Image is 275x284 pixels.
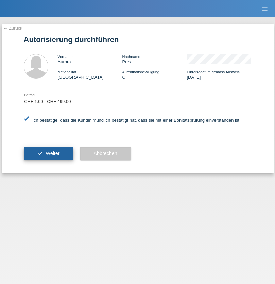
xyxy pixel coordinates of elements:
[122,69,187,80] div: C
[261,5,268,12] i: menu
[58,55,73,59] span: Vorname
[46,151,59,156] span: Weiter
[24,118,241,123] label: Ich bestätige, dass die Kundin mündlich bestätigt hat, dass sie mit einer Bonitätsprüfung einvers...
[24,147,73,160] button: check Weiter
[122,55,140,59] span: Nachname
[94,151,117,156] span: Abbrechen
[58,54,122,64] div: Aurora
[187,69,251,80] div: [DATE]
[24,35,252,44] h1: Autorisierung durchführen
[80,147,131,160] button: Abbrechen
[122,70,159,74] span: Aufenthaltsbewilligung
[58,69,122,80] div: [GEOGRAPHIC_DATA]
[3,26,22,31] a: ← Zurück
[37,151,43,156] i: check
[258,6,272,11] a: menu
[187,70,239,74] span: Einreisedatum gemäss Ausweis
[122,54,187,64] div: Prex
[58,70,76,74] span: Nationalität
